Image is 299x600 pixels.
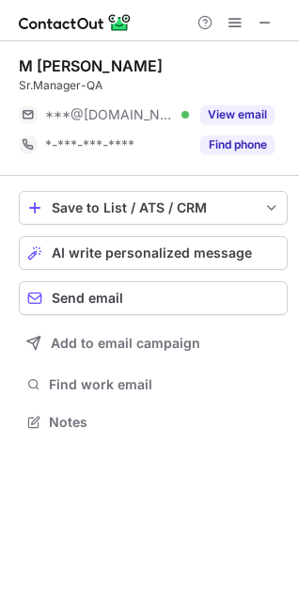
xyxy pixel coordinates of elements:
button: Send email [19,281,288,315]
button: Reveal Button [200,105,275,124]
button: Find work email [19,371,288,398]
div: M [PERSON_NAME] [19,56,163,75]
div: Sr.Manager-QA [19,77,288,94]
button: AI write personalized message [19,236,288,270]
button: Add to email campaign [19,326,288,360]
button: Notes [19,409,288,435]
span: Send email [52,291,123,306]
button: Reveal Button [200,135,275,154]
span: Find work email [49,376,280,393]
span: Notes [49,414,280,431]
span: AI write personalized message [52,245,252,261]
button: save-profile-one-click [19,191,288,225]
div: Save to List / ATS / CRM [52,200,255,215]
img: ContactOut v5.3.10 [19,11,132,34]
span: ***@[DOMAIN_NAME] [45,106,175,123]
span: Add to email campaign [51,336,200,351]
